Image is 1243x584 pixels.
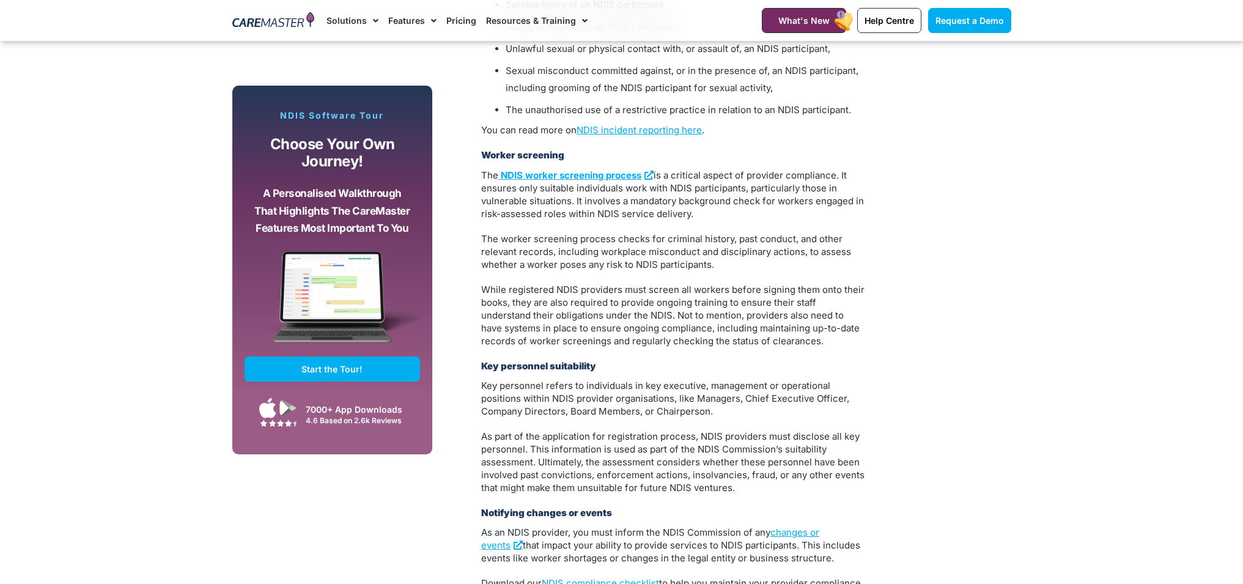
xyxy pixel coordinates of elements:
p: While registered NDIS providers must screen all workers before signing them onto their books, the... [481,283,866,347]
img: CareMaster Software Mockup on Screen [245,251,421,357]
p: Key personnel refers to individuals in key executive, management or operational positions within ... [481,379,866,418]
span: What's New [778,15,830,26]
a: changes or events [481,527,819,551]
span: Start the Tour! [301,364,363,374]
p: You can read more on . [481,124,866,136]
span: Help Centre [865,15,914,26]
p: A personalised walkthrough that highlights the CareMaster features most important to you [254,185,411,237]
div: 4.6 Based on 2.6k Reviews [306,416,414,425]
p: The worker screening process checks for criminal history, past conduct, and other relevant record... [481,232,866,271]
p: Choose your own journey! [254,136,411,171]
li: Unlawful sexual or physical contact with, or assault of, an NDIS participant, [506,40,866,57]
p: NDIS Software Tour [245,110,421,121]
li: Sexual misconduct committed against, or in the presence of, an NDIS participant, including groomi... [506,62,866,97]
strong: Notifying changes or events [481,507,612,519]
img: Google Play Store App Review Stars [260,420,297,427]
span: Request a Demo [935,15,1004,26]
p: As part of the application for registration process, NDIS providers must disclose all key personn... [481,430,866,494]
strong: Key personnel suitability [481,360,596,372]
strong: Worker screening [481,149,564,161]
a: Help Centre [857,8,921,33]
a: Start the Tour! [245,357,421,382]
div: 7000+ App Downloads [306,403,414,416]
a: NDIS incident reporting here [577,124,702,136]
img: Apple App Store Icon [259,397,276,418]
p: As an NDIS provider, you must inform the NDIS Commission of any that impact your ability to provi... [481,526,866,564]
a: What's New [762,8,846,33]
img: CareMaster Logo [232,12,315,30]
p: The is a critical aspect of provider compliance. It ensures only suitable individuals work with N... [481,169,866,220]
strong: NDIS worker screening process [501,169,641,181]
li: The unauthorised use of a restrictive practice in relation to an NDIS participant. [506,102,866,119]
a: Request a Demo [928,8,1011,33]
img: Google Play App Icon [279,399,297,417]
a: NDIS worker screening process [498,169,654,181]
